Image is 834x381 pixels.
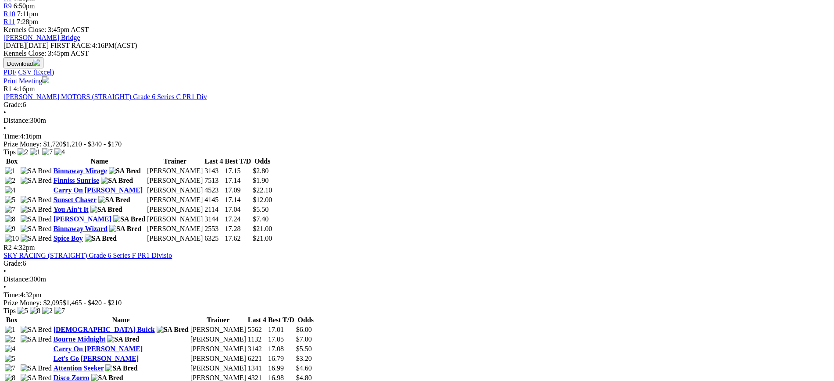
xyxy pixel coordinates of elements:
span: $1.90 [253,177,268,184]
td: 17.24 [225,215,252,224]
img: 7 [5,364,15,372]
td: [PERSON_NAME] [147,215,203,224]
th: Best T/D [268,316,295,324]
div: Prize Money: $1,720 [4,140,830,148]
a: [PERSON_NAME] MOTORS (STRAIGHT) Grade 6 Series C PR1 Div [4,93,207,100]
td: 4523 [204,186,223,195]
img: download.svg [33,59,40,66]
td: 17.09 [225,186,252,195]
img: SA Bred [21,167,52,175]
a: Carry On [PERSON_NAME] [54,345,143,353]
td: [PERSON_NAME] [147,186,203,195]
span: • [4,109,6,116]
img: SA Bred [21,225,52,233]
th: Trainer [147,157,203,166]
img: 1 [5,167,15,175]
td: 17.15 [225,167,252,175]
span: • [4,125,6,132]
a: [PERSON_NAME] Bridge [4,34,80,41]
span: Distance: [4,275,30,283]
td: [PERSON_NAME] [147,167,203,175]
a: PDF [4,68,16,76]
img: 5 [5,355,15,363]
span: $4.60 [296,364,312,372]
span: $7.00 [296,335,312,343]
th: Name [53,157,146,166]
td: 1132 [247,335,267,344]
a: You Ain't It [54,206,89,213]
span: $12.00 [253,196,272,203]
span: 4:16PM(ACST) [50,42,137,49]
td: [PERSON_NAME] [190,354,247,363]
span: 7:11pm [17,10,38,18]
img: 1 [5,326,15,334]
a: CSV (Excel) [18,68,54,76]
td: 17.08 [268,345,295,353]
a: Print Meeting [4,77,49,85]
span: • [4,267,6,275]
img: 10 [5,235,19,242]
span: R11 [4,18,15,25]
img: SA Bred [105,364,137,372]
img: SA Bred [109,167,141,175]
img: SA Bred [21,335,52,343]
span: $7.40 [253,215,268,223]
img: 8 [5,215,15,223]
span: [DATE] [4,42,49,49]
span: $21.00 [253,225,272,232]
img: SA Bred [101,177,133,185]
span: $1,465 - $420 - $210 [63,299,122,306]
th: Odds [296,316,316,324]
td: 17.28 [225,224,252,233]
td: 17.62 [225,234,252,243]
div: 6 [4,101,830,109]
img: SA Bred [113,215,145,223]
div: 300m [4,275,830,283]
a: SKY RACING (STRAIGHT) Grade 6 Series F PR1 Divisio [4,252,172,259]
img: SA Bred [21,235,52,242]
img: 8 [30,307,40,315]
td: 17.04 [225,205,252,214]
span: $5.50 [253,206,268,213]
span: 6:50pm [14,2,35,10]
span: [DATE] [4,42,26,49]
a: R10 [4,10,15,18]
td: 6325 [204,234,223,243]
th: Last 4 [247,316,267,324]
a: Binnaway Wizard [54,225,107,232]
img: SA Bred [107,335,139,343]
td: 2553 [204,224,223,233]
img: 4 [5,345,15,353]
td: 1341 [247,364,267,373]
span: $5.50 [296,345,312,353]
td: 17.14 [225,196,252,204]
img: 7 [54,307,65,315]
span: Box [6,157,18,165]
span: R2 [4,244,12,251]
th: Last 4 [204,157,223,166]
th: Odds [252,157,272,166]
img: SA Bred [109,225,141,233]
td: 6221 [247,354,267,363]
td: [PERSON_NAME] [190,364,247,373]
img: 7 [42,148,53,156]
img: 2 [18,148,28,156]
img: 9 [5,225,15,233]
td: [PERSON_NAME] [147,234,203,243]
span: • [4,283,6,291]
span: Distance: [4,117,30,124]
a: [DEMOGRAPHIC_DATA] Buick [54,326,155,333]
a: Spice Boy [54,235,83,242]
span: $22.10 [253,186,272,194]
a: R9 [4,2,12,10]
td: [PERSON_NAME] [190,345,247,353]
button: Download [4,57,43,68]
img: 7 [5,206,15,214]
td: 16.99 [268,364,295,373]
a: Let's Go [PERSON_NAME] [54,355,139,362]
img: SA Bred [21,326,52,334]
td: 3142 [247,345,267,353]
td: 4145 [204,196,223,204]
img: printer.svg [42,76,49,83]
